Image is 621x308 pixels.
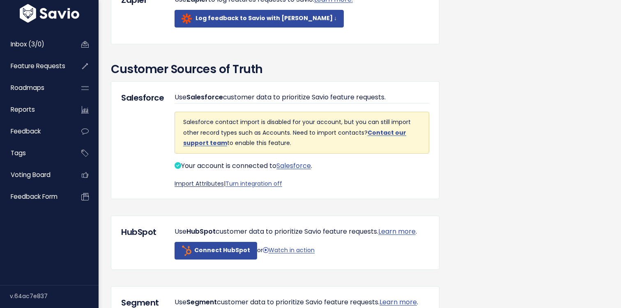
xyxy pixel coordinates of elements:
a: Feedback form [2,187,68,206]
a: Voting Board [2,165,68,184]
img: logo-white.9d6f32f41409.svg [18,4,81,23]
a: Learn more [379,297,417,307]
p: or [175,242,429,260]
span: HubSpot [186,227,216,236]
a: Feedback [2,122,68,141]
a: Tags [2,144,68,163]
span: Segment [186,297,217,307]
img: zapier-logomark.4c254df5a20f.png [182,14,192,24]
h5: Salesforce [121,92,162,104]
div: Salesforce contact import is disabled for your account, but you can still import other record typ... [175,112,429,154]
span: Reports [11,105,35,114]
a: Inbox (3/0) [2,35,68,54]
b: Connect HubSpot [194,246,250,254]
b: Log feedback to Savio with [PERSON_NAME] ↓ [195,14,337,22]
img: hubspot-sprocket-web-color.a5df7d919a38.png [182,246,192,256]
p: Use customer data to prioritize Savio feature requests. . [175,226,429,238]
a: Connect HubSpot [175,242,257,260]
h3: Customer Sources of Truth [111,61,609,78]
a: Turn integration off [225,179,282,188]
p: Your account is connected to . [175,160,429,172]
a: Log feedback to Savio with [PERSON_NAME] ↓ [175,10,344,28]
a: Learn more [378,227,416,236]
span: Feedback form [11,192,57,201]
a: Import Attributes [175,179,224,188]
span: Salesforce [186,92,223,102]
a: Watch in action [263,246,315,254]
a: Contact our support team [183,129,406,147]
a: Roadmaps [2,78,68,97]
h5: HubSpot [121,226,162,238]
span: Inbox (3/0) [11,40,44,48]
a: Feature Requests [2,57,68,76]
a: Reports [2,100,68,119]
span: Tags [11,149,26,157]
div: v.64ac7e837 [10,285,99,307]
p: | [175,179,429,189]
a: Salesforce [276,161,311,170]
span: Roadmaps [11,83,44,92]
span: Feedback [11,127,41,136]
span: Voting Board [11,170,51,179]
span: Feature Requests [11,62,65,70]
p: Use customer data to prioritize Savio feature requests. [175,92,429,104]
